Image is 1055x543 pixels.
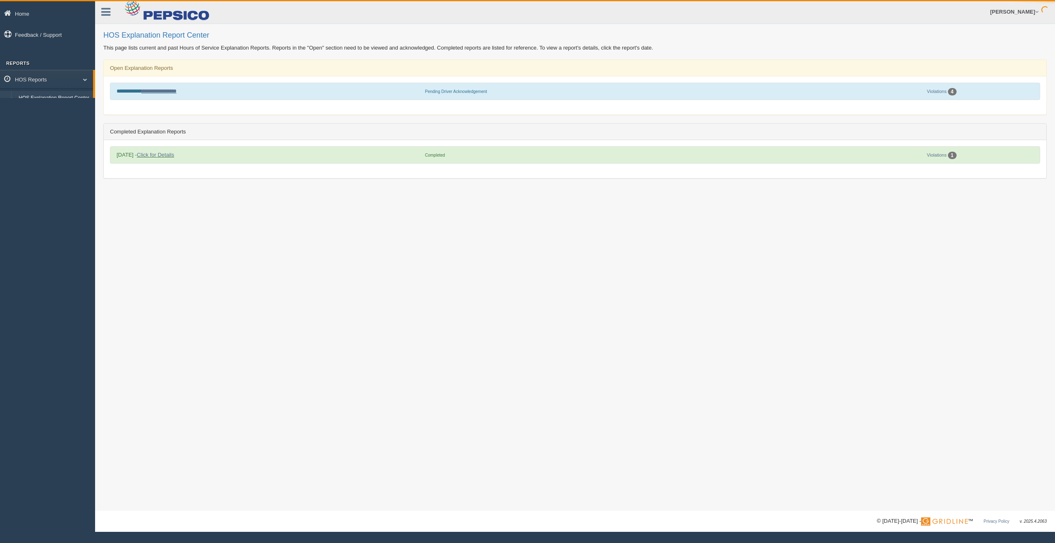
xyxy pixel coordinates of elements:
[948,152,957,159] div: 1
[948,88,957,95] div: 4
[15,91,93,106] a: HOS Explanation Report Center
[983,519,1009,524] a: Privacy Policy
[927,152,947,157] a: Violations
[104,124,1046,140] div: Completed Explanation Reports
[877,517,1047,526] div: © [DATE]-[DATE] - ™
[425,89,487,94] span: Pending Driver Acknowledgement
[927,89,947,94] a: Violations
[137,152,174,158] a: Click for Details
[103,31,1047,40] h2: HOS Explanation Report Center
[425,153,445,157] span: Completed
[1020,519,1047,524] span: v. 2025.4.2063
[104,60,1046,76] div: Open Explanation Reports
[921,517,968,526] img: Gridline
[112,151,421,159] div: [DATE] -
